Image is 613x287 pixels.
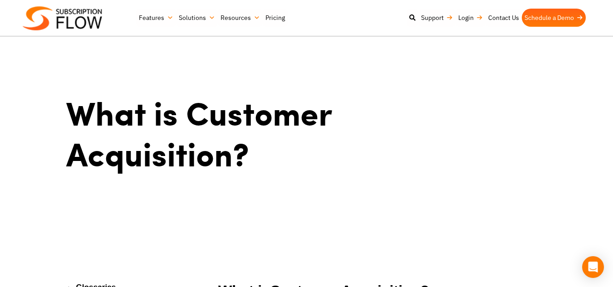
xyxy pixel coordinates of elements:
a: Features [136,9,176,27]
a: Schedule a Demo [522,9,586,27]
a: Pricing [263,9,288,27]
a: Resources [218,9,263,27]
a: Login [456,9,485,27]
div: Open Intercom Messenger [582,256,604,278]
a: Contact Us [485,9,522,27]
img: Subscriptionflow [23,6,102,30]
h1: What is Customer Acquisition? [66,92,369,174]
a: Solutions [176,9,218,27]
a: Support [418,9,456,27]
